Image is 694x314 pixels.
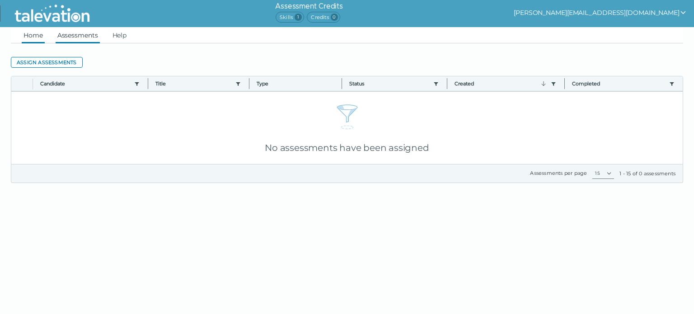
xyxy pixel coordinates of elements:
a: Home [22,27,45,43]
button: Column resize handle [339,74,345,93]
button: Column resize handle [444,74,450,93]
img: Talevation_Logo_Transparent_white.png [11,2,94,25]
button: Title [155,80,231,87]
button: Column resize handle [246,74,252,93]
button: Created [455,80,547,87]
span: 1 [295,14,302,21]
label: Assessments per page [530,170,587,176]
button: Column resize handle [145,74,151,93]
span: Skills [276,12,304,23]
span: Credits [307,12,340,23]
h6: Assessment Credits [275,1,342,12]
button: Assign assessments [11,57,83,68]
span: Type [257,80,334,87]
a: Help [111,27,129,43]
span: 0 [331,14,338,21]
button: show user actions [514,7,687,18]
a: Assessments [56,27,100,43]
span: No assessments have been assigned [265,142,429,153]
button: Status [349,80,430,87]
button: Candidate [40,80,131,87]
button: Column resize handle [562,74,567,93]
div: 1 - 15 of 0 assessments [619,170,675,177]
button: Completed [572,80,666,87]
